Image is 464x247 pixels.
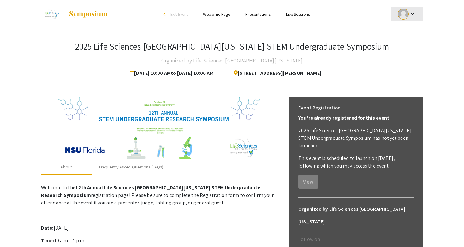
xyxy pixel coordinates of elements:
img: 2025 Life Sciences South Florida STEM Undergraduate Symposium [41,6,62,22]
h3: 2025 Life Sciences [GEOGRAPHIC_DATA][US_STATE] STEM Undergraduate Symposium [75,41,389,52]
button: View [298,175,318,189]
div: Frequently Asked Questions (FAQs) [99,164,163,170]
mat-icon: Expand account dropdown [409,10,416,18]
strong: 12th Annual Life Sciences [GEOGRAPHIC_DATA][US_STATE] STEM Undergraduate Research Symposium [41,184,260,198]
img: Symposium by ForagerOne [68,10,108,18]
div: About [61,164,72,170]
a: Live Sessions [286,11,310,17]
h6: Organized by Life Sciences [GEOGRAPHIC_DATA][US_STATE] [298,203,414,228]
a: 2025 Life Sciences South Florida STEM Undergraduate Symposium [41,6,108,22]
a: Welcome Page [203,11,230,17]
p: This event is scheduled to launch on [DATE], following which you may access the event. [298,155,414,170]
p: You're already registered for this event. [298,114,414,122]
p: Welcome to the registration page! Please be sure to complete the Registration form to confirm you... [41,184,278,207]
div: arrow_back_ios [164,12,167,16]
iframe: Chat [5,219,27,242]
h6: Event Registration [298,102,341,114]
span: Exit Event [170,11,188,17]
span: [DATE] 10:00 AM to [DATE] 10:00 AM [130,67,216,79]
span: [STREET_ADDRESS][PERSON_NAME] [229,67,322,79]
p: 2025 Life Sciences [GEOGRAPHIC_DATA][US_STATE] STEM Undergraduate Symposium has not yet been laun... [298,127,414,150]
button: Expand account dropdown [391,7,423,21]
strong: Time: [41,237,54,244]
img: 32153a09-f8cb-4114-bf27-cfb6bc84fc69.png [58,97,260,160]
strong: Date: [41,225,54,231]
p: [DATE] [41,224,278,232]
p: 10 a.m. - 4 p.m. [41,237,278,244]
a: Presentations [245,11,271,17]
p: Follow on [298,236,414,243]
h4: Organized by Life Sciences [GEOGRAPHIC_DATA][US_STATE] [161,54,303,67]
